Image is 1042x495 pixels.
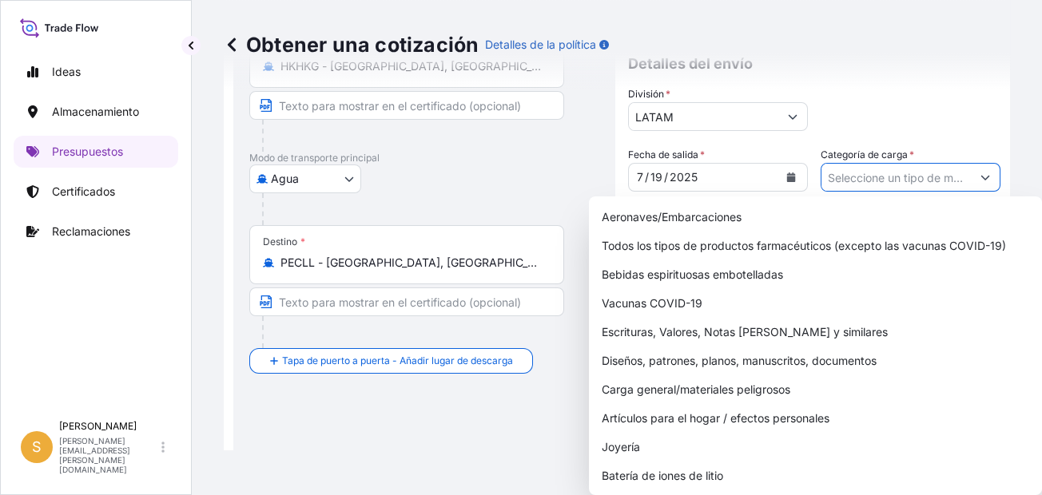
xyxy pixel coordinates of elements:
[778,164,804,190] button: Calendario
[595,461,1036,490] div: Batería de iones de litio
[628,88,664,100] font: División
[821,148,908,160] font: Categoría de carga
[280,255,544,271] input: Destino
[249,287,564,316] input: Texto que aparecerá en el certificado
[595,260,1036,289] div: Bebidas espirituosas embotelladas
[249,91,564,120] input: Texto que aparecerá en el certificado
[635,168,645,187] div: mes
[249,164,361,193] button: Seleccionar transporte
[628,148,698,160] font: Fecha de salida
[271,171,299,187] span: Agua
[649,168,664,187] div: día
[595,433,1036,461] div: Joyería
[778,102,807,131] button: Mostrar sugerencias
[32,439,42,455] span: S
[664,168,668,187] div: /
[645,168,649,187] div: /
[595,375,1036,404] div: Carga general/materiales peligrosos
[629,102,778,131] input: Escriba para buscar división
[246,32,479,57] font: Obtener una cotización
[668,168,699,187] div: año
[52,184,115,200] p: Certificados
[59,436,158,474] p: [PERSON_NAME][EMAIL_ADDRESS][PERSON_NAME][DOMAIN_NAME]
[52,64,81,80] p: Ideas
[52,224,130,240] p: Reclamaciones
[52,104,139,120] p: Almacenamiento
[595,404,1036,433] div: Artículos para el hogar / efectos personales
[595,232,1036,260] div: Todos los tipos de productos farmacéuticos (excepto las vacunas COVID-19)
[249,152,599,164] p: Modo de transporte principal
[595,346,1036,375] div: Diseños, patrones, planos, manuscritos, documentos
[595,289,1036,318] div: Vacunas COVID-19
[263,236,297,248] font: Destino
[485,37,596,53] p: Detalles de la política
[59,420,158,433] p: [PERSON_NAME]
[282,353,513,369] span: Tapa de puerto a puerta - Añadir lugar de descarga
[595,203,1036,232] div: Aeronaves/Embarcaciones
[595,318,1036,346] div: Escrituras, Valores, Notas [PERSON_NAME] y similares
[52,144,123,160] p: Presupuestos
[971,163,1000,192] button: Mostrar sugerencias
[821,163,971,192] input: Seleccione un tipo de mercancía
